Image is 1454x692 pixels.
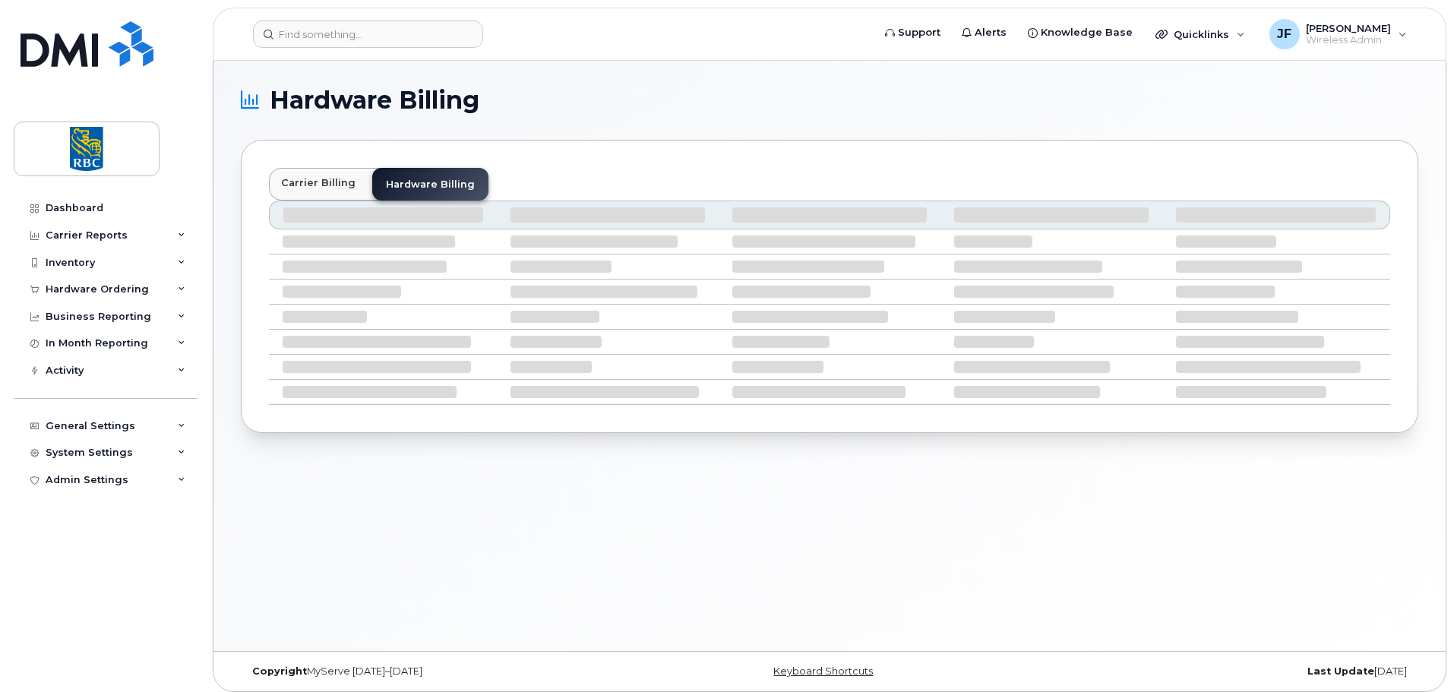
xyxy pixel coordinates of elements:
[1026,665,1418,678] div: [DATE]
[241,665,634,678] div: MyServe [DATE]–[DATE]
[372,168,488,201] a: Hardware Billing
[270,89,479,112] span: Hardware Billing
[773,665,873,677] a: Keyboard Shortcuts
[1307,665,1374,677] strong: Last Update
[269,168,368,197] a: Carrier Billing
[252,665,307,677] strong: Copyright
